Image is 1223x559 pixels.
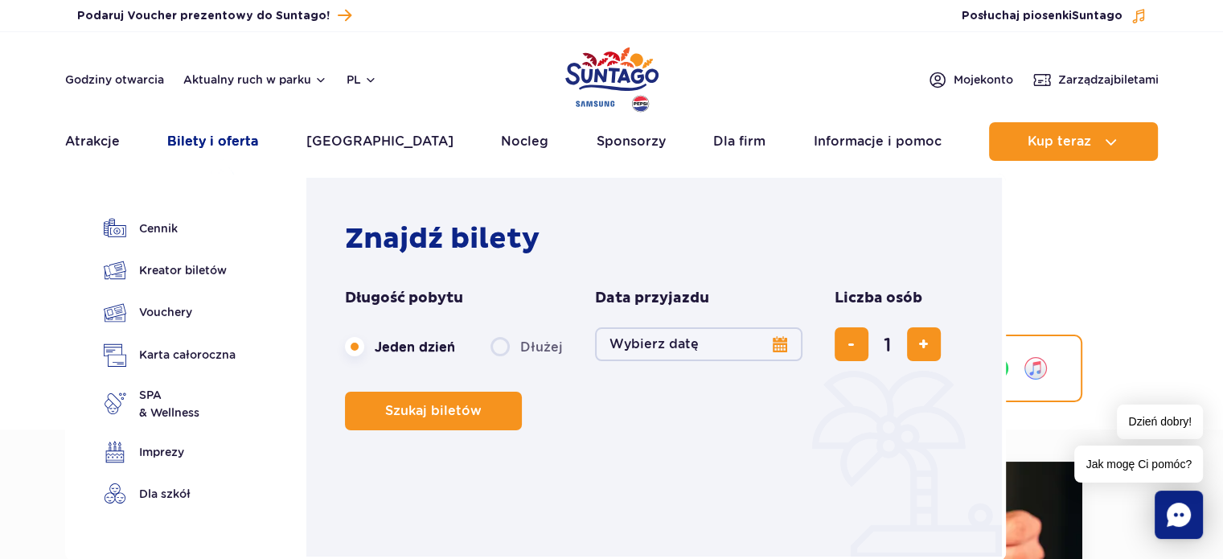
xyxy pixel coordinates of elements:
a: Nocleg [501,122,548,161]
span: Liczba osób [835,289,922,308]
span: Szukaj biletów [385,404,482,418]
a: Bilety i oferta [167,122,258,161]
span: Moje konto [954,72,1013,88]
a: Kreator biletów [104,259,236,282]
a: Cennik [104,217,236,240]
a: Informacje i pomoc [814,122,942,161]
span: Kup teraz [1028,134,1091,149]
span: Posłuchaj piosenki [962,8,1122,24]
a: [GEOGRAPHIC_DATA] [306,122,453,161]
a: Atrakcje [65,122,120,161]
h2: Znajdź bilety [345,221,971,257]
label: Jeden dzień [345,330,455,364]
a: Godziny otwarcia [65,72,164,88]
a: Mojekonto [928,70,1013,89]
span: Jak mogę Ci pomóc? [1074,446,1203,483]
a: Dla firm [713,122,765,161]
button: dodaj bilet [907,327,941,361]
button: Posłuchaj piosenkiSuntago [962,8,1147,24]
span: Suntago [1072,10,1122,22]
a: Podaruj Voucher prezentowy do Suntago! [77,5,351,27]
button: Szukaj biletów [345,392,522,430]
div: Chat [1155,491,1203,539]
img: iTunes [1023,356,1049,381]
a: Dla szkół [104,483,236,505]
button: usuń bilet [835,327,868,361]
a: Sponsorzy [597,122,666,161]
a: Vouchery [104,301,236,324]
span: Długość pobytu [345,289,463,308]
label: Dłużej [490,330,563,364]
span: Dzień dobry! [1117,405,1203,439]
button: pl [347,72,377,88]
span: Zarządzaj biletami [1058,72,1159,88]
a: Park of Poland [565,40,659,114]
span: Podaruj Voucher prezentowy do Suntago! [77,8,330,24]
a: Zarządzajbiletami [1032,70,1159,89]
button: Aktualny ruch w parku [183,73,327,86]
button: Wybierz datę [595,327,802,361]
a: Imprezy [104,441,236,463]
a: SPA& Wellness [104,386,236,421]
button: Kup teraz [989,122,1158,161]
a: Karta całoroczna [104,343,236,367]
form: Planowanie wizyty w Park of Poland [345,289,971,430]
span: Data przyjazdu [595,289,709,308]
input: liczba biletów [868,325,907,364]
span: SPA & Wellness [139,386,199,421]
